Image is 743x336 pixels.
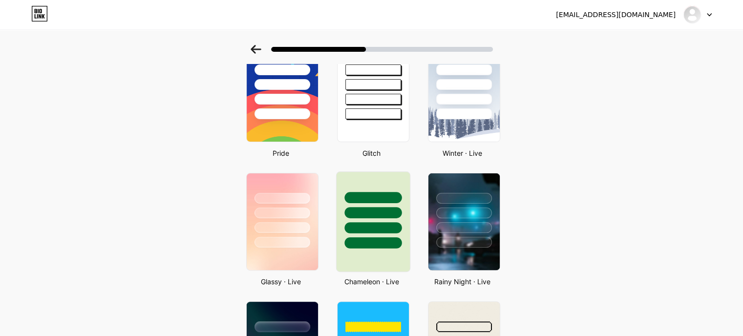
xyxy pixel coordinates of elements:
div: Glassy · Live [243,276,318,287]
div: Rainy Night · Live [425,276,500,287]
img: qr_code_scanner [683,5,701,24]
div: Pride [243,148,318,158]
div: Glitch [334,148,409,158]
div: Winter · Live [425,148,500,158]
div: [EMAIL_ADDRESS][DOMAIN_NAME] [556,10,676,20]
div: Chameleon · Live [334,276,409,287]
